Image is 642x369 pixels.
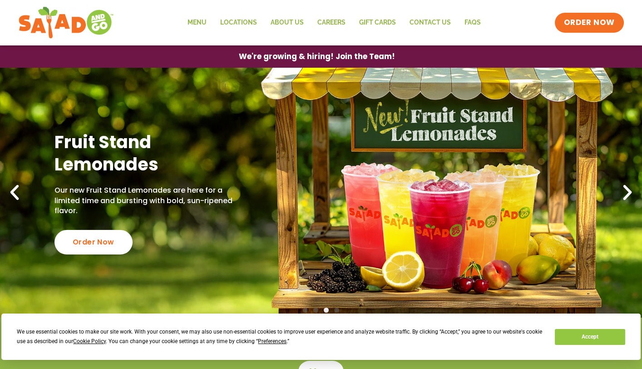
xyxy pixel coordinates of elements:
[5,183,25,203] div: Previous slide
[239,53,395,60] span: We're growing & hiring! Join the Team!
[324,308,329,313] span: Go to slide 3
[54,131,248,176] h2: Fruit Stand Lemonades
[564,17,615,28] span: ORDER NOW
[54,230,133,254] div: Order Now
[225,46,409,67] a: We're growing & hiring! Join the Team!
[181,12,488,33] nav: Menu
[18,5,114,41] img: new-SAG-logo-768×292
[303,308,308,313] span: Go to slide 1
[403,12,458,33] a: Contact Us
[617,183,637,203] div: Next slide
[213,12,264,33] a: Locations
[458,12,488,33] a: FAQs
[555,13,624,33] a: ORDER NOW
[334,308,339,313] span: Go to slide 4
[1,314,641,360] div: Cookie Consent Prompt
[313,308,318,313] span: Go to slide 2
[181,12,213,33] a: Menu
[17,327,544,346] div: We use essential cookies to make our site work. With your consent, we may also use non-essential ...
[555,329,625,345] button: Accept
[54,185,248,216] p: Our new Fruit Stand Lemonades are here for a limited time and bursting with bold, sun-ripened fla...
[311,12,352,33] a: Careers
[73,338,106,344] span: Cookie Policy
[258,338,286,344] span: Preferences
[264,12,311,33] a: About Us
[352,12,403,33] a: GIFT CARDS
